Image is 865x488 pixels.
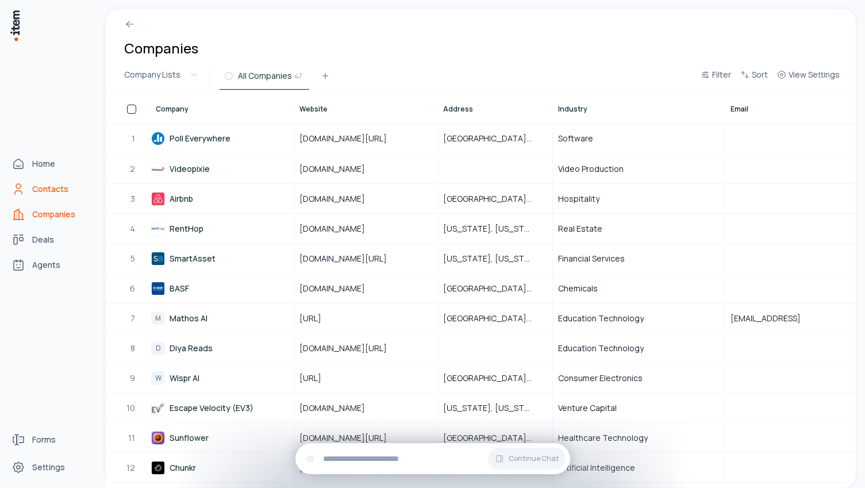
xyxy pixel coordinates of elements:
[558,105,587,114] span: Industry
[238,70,292,82] span: All Companies
[752,69,768,80] span: Sort
[299,343,401,354] span: [DOMAIN_NAME][URL]
[299,253,401,264] span: [DOMAIN_NAME][URL]
[151,371,165,385] div: W
[772,68,844,89] button: View Settings
[130,223,136,235] span: 4
[151,192,165,206] img: Airbnb
[558,283,598,294] span: Chemicals
[558,462,635,474] span: Artificial Intelligence
[151,304,293,332] a: MMathos AI
[151,394,293,422] a: Escape Velocity (EV3)
[132,133,136,144] span: 1
[151,424,293,452] a: Sunflower
[488,448,566,470] button: Continue Chat
[299,372,335,384] span: [URL]
[443,432,547,444] span: [GEOGRAPHIC_DATA], [US_STATE], [GEOGRAPHIC_DATA]
[32,209,75,220] span: Companies
[7,178,94,201] a: Contacts
[151,461,165,475] img: Chunkr
[299,283,379,294] span: [DOMAIN_NAME]
[32,234,54,245] span: Deals
[731,313,814,324] span: [EMAIL_ADDRESS]
[696,68,736,89] button: Filter
[126,402,136,414] span: 10
[151,214,293,243] a: RentHop
[7,456,94,479] a: Settings
[130,283,136,294] span: 6
[443,283,547,294] span: [GEOGRAPHIC_DATA], [GEOGRAPHIC_DATA], [GEOGRAPHIC_DATA]
[151,431,165,445] img: Sunflower
[558,253,625,264] span: Financial Services
[299,402,379,414] span: [DOMAIN_NAME]
[7,428,94,451] a: Forms
[443,253,547,264] span: [US_STATE], [US_STATE], [GEOGRAPHIC_DATA]
[299,432,401,444] span: [DOMAIN_NAME][URL]
[32,183,68,195] span: Contacts
[130,372,136,384] span: 9
[299,223,379,235] span: [DOMAIN_NAME]
[712,69,731,80] span: Filter
[126,462,136,474] span: 12
[124,39,198,57] h1: Companies
[128,432,136,444] span: 11
[151,252,165,266] img: SmartAsset
[151,124,293,153] a: Poll Everywhere
[130,313,136,324] span: 7
[151,185,293,213] a: Airbnb
[7,152,94,175] a: Home
[130,253,136,264] span: 5
[151,132,165,145] img: Poll Everywhere
[509,454,559,463] span: Continue Chat
[151,334,293,362] a: DDiya Reads
[151,364,293,392] a: WWispr AI
[130,193,136,205] span: 3
[295,443,570,474] div: Continue Chat
[151,155,293,183] a: Videopixie
[299,105,328,114] span: Website
[443,402,547,414] span: [US_STATE], [US_STATE], [GEOGRAPHIC_DATA]
[558,193,599,205] span: Hospitality
[130,163,136,175] span: 2
[558,133,593,144] span: Software
[156,105,189,114] span: Company
[220,69,309,90] button: All Companies47
[558,313,644,324] span: Education Technology
[32,462,65,473] span: Settings
[32,158,55,170] span: Home
[7,228,94,251] a: deals
[9,9,21,42] img: Item Brain Logo
[558,163,624,175] span: Video Production
[294,71,302,81] span: 47
[7,203,94,226] a: Companies
[151,222,165,236] img: RentHop
[7,253,94,276] a: Agents
[151,312,165,325] div: M
[443,105,473,114] span: Address
[32,434,56,445] span: Forms
[151,244,293,272] a: SmartAsset
[151,282,165,295] img: BASF
[443,372,547,384] span: [GEOGRAPHIC_DATA], [US_STATE], [GEOGRAPHIC_DATA]
[443,223,547,235] span: [US_STATE], [US_STATE], [GEOGRAPHIC_DATA]
[299,163,379,175] span: [DOMAIN_NAME]
[789,69,840,80] span: View Settings
[558,432,648,444] span: Healthcare Technology
[731,105,748,114] span: Email
[443,193,547,205] span: [GEOGRAPHIC_DATA], [US_STATE], [GEOGRAPHIC_DATA]
[443,313,547,324] span: [GEOGRAPHIC_DATA], [US_STATE], [GEOGRAPHIC_DATA]
[32,259,60,271] span: Agents
[151,341,165,355] div: D
[151,274,293,302] a: BASF
[299,193,379,205] span: [DOMAIN_NAME]
[736,68,772,89] button: Sort
[558,223,602,235] span: Real Estate
[558,402,617,414] span: Venture Capital
[151,454,293,482] a: Chunkr
[130,343,136,354] span: 8
[558,343,644,354] span: Education Technology
[558,372,643,384] span: Consumer Electronics
[299,313,335,324] span: [URL]
[443,133,547,144] span: [GEOGRAPHIC_DATA], [US_STATE], [GEOGRAPHIC_DATA]
[151,401,165,415] img: Escape Velocity (EV3)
